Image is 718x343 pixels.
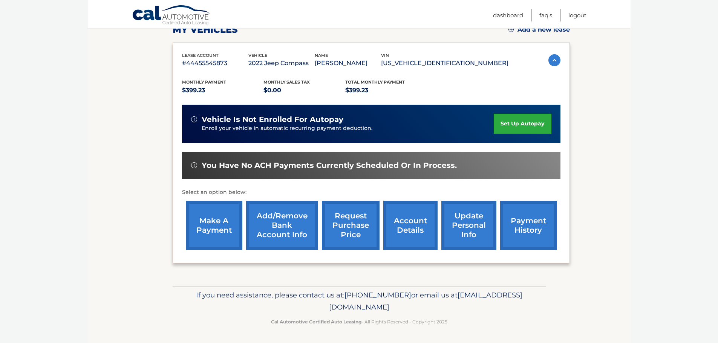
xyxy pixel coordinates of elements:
a: Logout [568,9,586,21]
span: Total Monthly Payment [345,79,405,85]
a: FAQ's [539,9,552,21]
p: [PERSON_NAME] [315,58,381,69]
span: vin [381,53,389,58]
a: make a payment [186,201,242,250]
span: You have no ACH payments currently scheduled or in process. [202,161,457,170]
span: [EMAIL_ADDRESS][DOMAIN_NAME] [329,291,522,311]
img: accordion-active.svg [548,54,560,66]
p: [US_VEHICLE_IDENTIFICATION_NUMBER] [381,58,508,69]
p: $0.00 [263,85,345,96]
a: Add a new lease [508,26,570,34]
p: $399.23 [345,85,427,96]
img: alert-white.svg [191,162,197,168]
a: Add/Remove bank account info [246,201,318,250]
span: lease account [182,53,219,58]
p: If you need assistance, please contact us at: or email us at [178,289,541,313]
p: - All Rights Reserved - Copyright 2025 [178,318,541,326]
p: #44455545873 [182,58,248,69]
strong: Cal Automotive Certified Auto Leasing [271,319,361,325]
p: Enroll your vehicle in automatic recurring payment deduction. [202,124,494,133]
a: payment history [500,201,557,250]
a: update personal info [441,201,496,250]
h2: my vehicles [173,24,238,35]
span: Monthly Payment [182,79,226,85]
span: name [315,53,328,58]
span: vehicle is not enrolled for autopay [202,115,343,124]
a: request purchase price [322,201,380,250]
img: add.svg [508,27,514,32]
a: Dashboard [493,9,523,21]
span: [PHONE_NUMBER] [344,291,411,299]
a: set up autopay [494,114,551,134]
p: 2022 Jeep Compass [248,58,315,69]
span: Monthly sales Tax [263,79,310,85]
p: Select an option below: [182,188,560,197]
a: Cal Automotive [132,5,211,27]
span: vehicle [248,53,267,58]
p: $399.23 [182,85,264,96]
img: alert-white.svg [191,116,197,122]
a: account details [383,201,438,250]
